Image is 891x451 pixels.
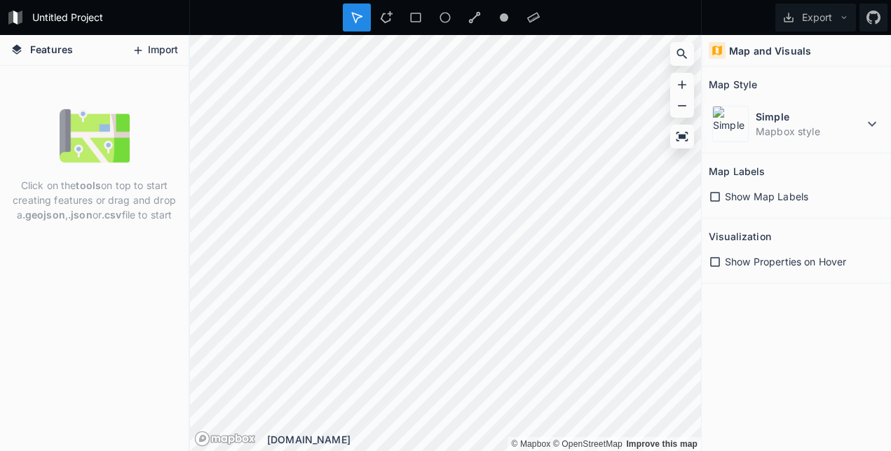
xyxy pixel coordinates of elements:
a: OpenStreetMap [553,439,623,449]
h2: Map Style [709,74,757,95]
button: Import [125,39,185,62]
strong: .geojson [22,209,65,221]
h2: Visualization [709,225,771,247]
dd: Mapbox style [756,124,864,139]
span: Show Map Labels [725,189,808,204]
strong: .csv [102,209,122,221]
a: Map feedback [626,439,698,449]
p: Click on the on top to start creating features or drag and drop a , or file to start [11,178,178,222]
span: Show Properties on Hover [725,254,846,269]
img: empty [60,101,130,171]
strong: .json [68,209,93,221]
div: [DOMAIN_NAME] [267,432,701,447]
h2: Map Labels [709,160,765,182]
a: Mapbox logo [194,431,256,447]
a: Mapbox [511,439,550,449]
dt: Simple [756,109,864,124]
button: Export [775,4,856,32]
img: Simple [712,106,749,142]
span: Features [30,42,73,57]
h4: Map and Visuals [729,43,811,58]
strong: tools [76,179,101,191]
